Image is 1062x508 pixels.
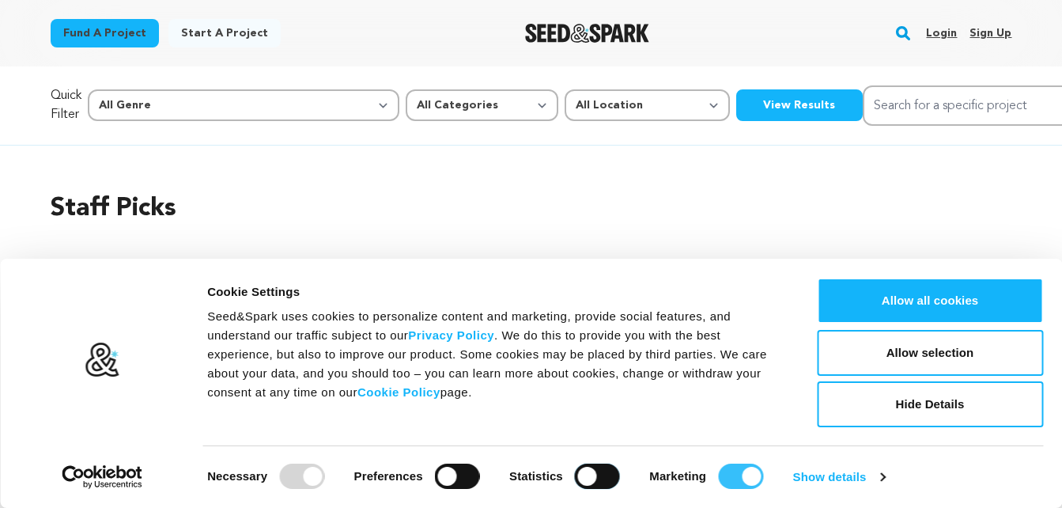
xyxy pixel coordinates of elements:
strong: Marketing [649,469,706,483]
a: Seed&Spark Homepage [525,24,649,43]
a: Fund a project [51,19,159,47]
button: Hide Details [817,381,1043,427]
h2: Staff Picks [51,190,1012,228]
legend: Consent Selection [206,457,207,458]
strong: Necessary [207,469,267,483]
a: Privacy Policy [408,328,494,342]
button: Allow all cookies [817,278,1043,324]
a: Start a project [168,19,281,47]
img: Seed&Spark Logo Dark Mode [525,24,649,43]
button: Allow selection [817,330,1043,376]
a: Usercentrics Cookiebot - opens in a new window [33,465,172,489]
a: Sign up [969,21,1011,46]
strong: Preferences [354,469,423,483]
img: logo [85,342,120,378]
button: View Results [736,89,863,121]
div: Cookie Settings [207,282,781,301]
a: Login [926,21,957,46]
strong: Statistics [509,469,563,483]
a: Cookie Policy [357,385,440,399]
p: Quick Filter [51,86,81,124]
a: Show details [793,465,885,489]
div: Seed&Spark uses cookies to personalize content and marketing, provide social features, and unders... [207,307,781,402]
